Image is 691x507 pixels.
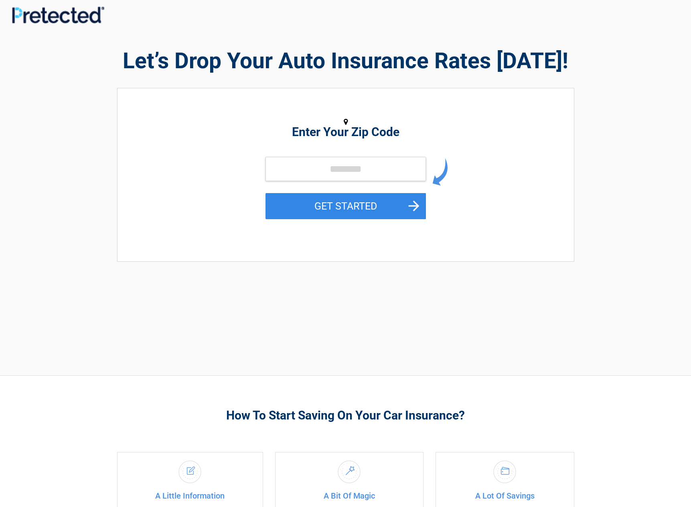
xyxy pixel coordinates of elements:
img: Main Logo [12,6,104,23]
h4: A Little Information [118,491,263,501]
h2: Enter Your Zip Code [162,127,530,137]
h2: Let’s Drop Your Auto Insurance Rates [DATE]! [117,46,574,76]
h4: A Lot Of Savings [436,491,574,501]
h3: How To Start Saving On Your Car Insurance? [117,407,574,423]
img: arrow [432,158,448,186]
button: GET STARTED [265,193,426,219]
h4: A Bit Of Magic [276,491,423,501]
